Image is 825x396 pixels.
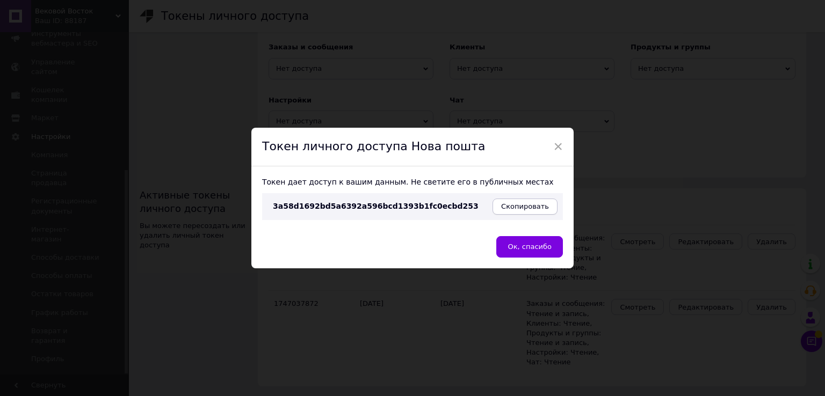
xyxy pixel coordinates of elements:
[508,243,552,251] span: Ок, спасибо
[501,202,549,210] span: Скопировать
[273,202,479,210] span: 3a58d1692bd5a6392a596bcd1393b1fc0ecbd253
[262,177,563,188] div: Токен дает доступ к вашим данным. Не светите его в публичных местах
[493,199,558,215] button: Скопировать
[496,236,563,258] button: Ок, спасибо
[553,137,563,156] span: ×
[251,128,574,166] div: Токен личного доступа Нова пошта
